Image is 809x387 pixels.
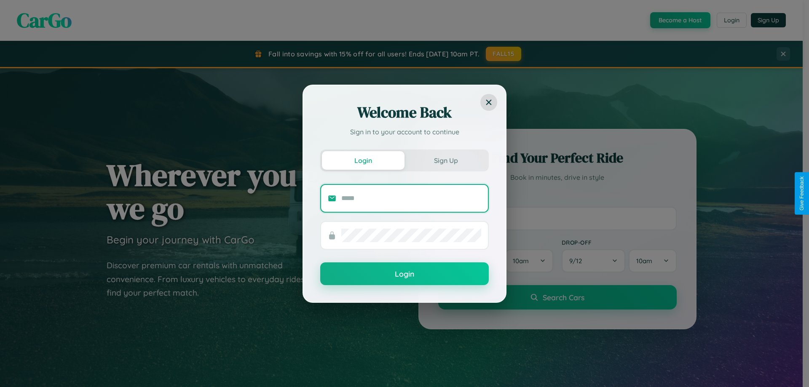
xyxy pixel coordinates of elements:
[322,151,404,170] button: Login
[799,176,805,211] div: Give Feedback
[404,151,487,170] button: Sign Up
[320,262,489,285] button: Login
[320,102,489,123] h2: Welcome Back
[320,127,489,137] p: Sign in to your account to continue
